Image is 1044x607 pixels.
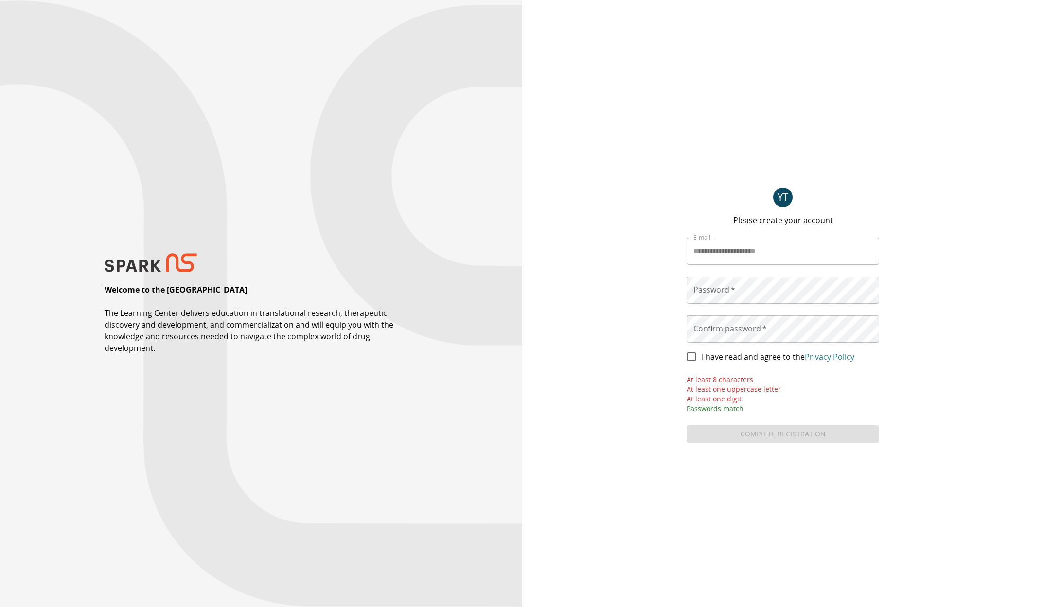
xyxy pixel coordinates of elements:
p: The Learning Center delivers education in translational research, therapeutic discovery and devel... [105,307,418,354]
p: Welcome to the [GEOGRAPHIC_DATA] [105,284,247,295]
label: E-mail [693,233,710,242]
a: Privacy Policy [805,351,854,362]
img: SPARK NS [105,253,197,272]
p: At least one digit [687,394,879,404]
div: Y T [773,188,793,207]
p: Please create your account [733,214,833,226]
p: At least 8 characters [687,375,879,384]
span: I have read and agree to the [702,351,854,363]
p: Passwords match [687,404,879,414]
p: At least one uppercase letter [687,384,879,394]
